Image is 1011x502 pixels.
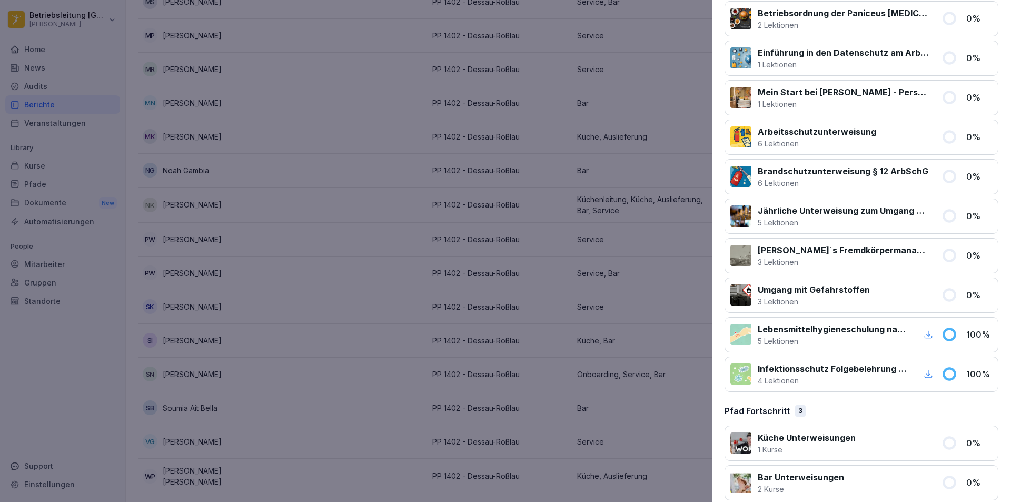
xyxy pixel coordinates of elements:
[966,210,993,222] p: 0 %
[758,471,844,484] p: Bar Unterweisungen
[758,217,929,228] p: 5 Lektionen
[758,323,909,336] p: Lebensmittelhygieneschulung nach EU-Verordnung (EG) Nr. 852 / 2004
[758,336,909,347] p: 5 Lektionen
[758,165,928,178] p: Brandschutzunterweisung § 12 ArbSchG
[966,289,993,301] p: 0 %
[758,86,929,99] p: Mein Start bei [PERSON_NAME] - Personalfragebogen
[758,296,870,307] p: 3 Lektionen
[758,257,929,268] p: 3 Lektionen
[758,7,929,19] p: Betriebsordnung der Paniceus [MEDICAL_DATA] Systemzentrale
[758,244,929,257] p: [PERSON_NAME]`s Fremdkörpermanagement
[758,375,909,386] p: 4 Lektionen
[758,484,844,495] p: 2 Kurse
[758,362,909,375] p: Infektionsschutz Folgebelehrung (nach §43 IfSG)
[758,46,929,59] p: Einführung in den Datenschutz am Arbeitsplatz nach Art. 13 ff. DSGVO
[758,99,929,110] p: 1 Lektionen
[966,437,993,449] p: 0 %
[758,125,876,138] p: Arbeitsschutzunterweisung
[966,249,993,262] p: 0 %
[966,328,993,341] p: 100 %
[966,476,993,489] p: 0 %
[758,138,876,149] p: 6 Lektionen
[758,59,929,70] p: 1 Lektionen
[966,12,993,25] p: 0 %
[966,91,993,104] p: 0 %
[758,283,870,296] p: Umgang mit Gefahrstoffen
[966,368,993,380] p: 100 %
[795,405,806,417] div: 3
[758,204,929,217] p: Jährliche Unterweisung zum Umgang mit Schankanlagen
[966,170,993,183] p: 0 %
[758,178,928,189] p: 6 Lektionen
[725,405,790,417] p: Pfad Fortschritt
[966,131,993,143] p: 0 %
[758,444,856,455] p: 1 Kurse
[758,19,929,31] p: 2 Lektionen
[966,52,993,64] p: 0 %
[758,431,856,444] p: Küche Unterweisungen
